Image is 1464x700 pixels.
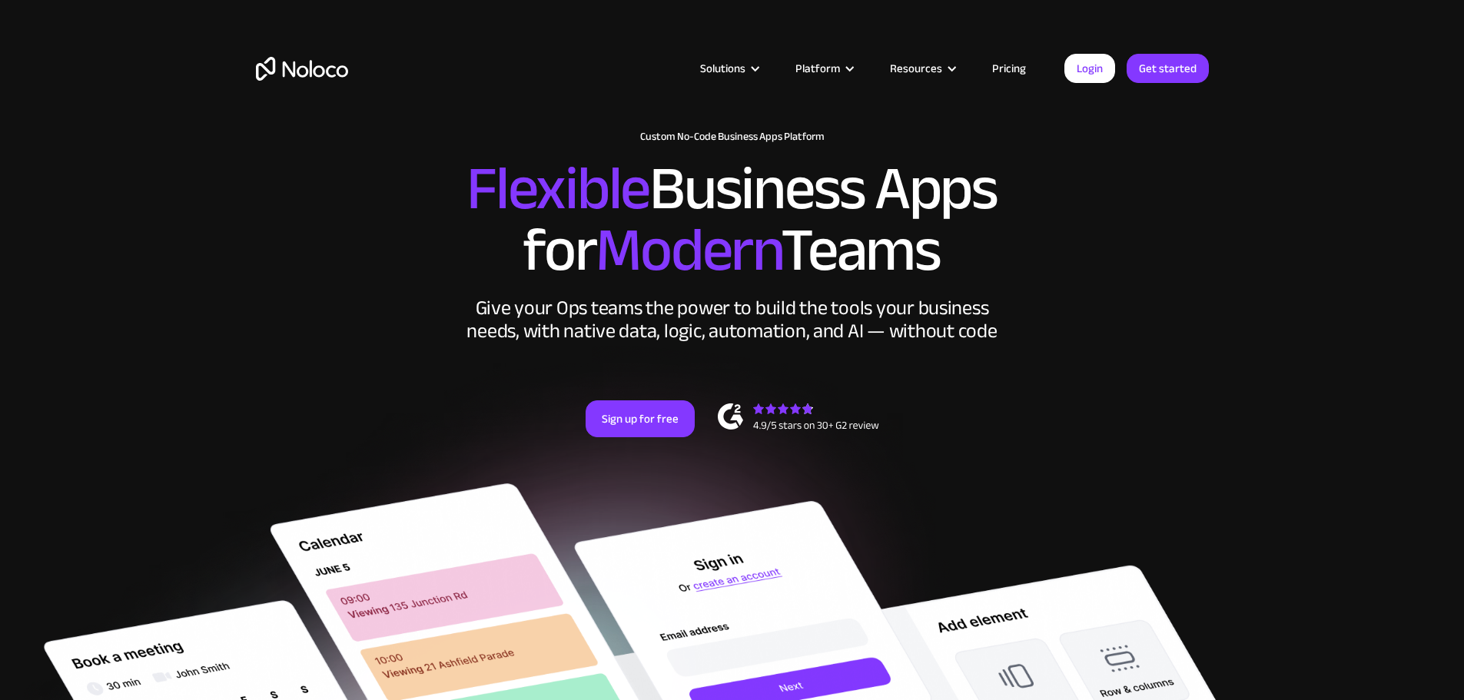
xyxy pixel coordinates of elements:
h2: Business Apps for Teams [256,158,1209,281]
a: Pricing [973,58,1045,78]
span: Modern [596,193,781,307]
span: Flexible [466,131,649,246]
a: Get started [1127,54,1209,83]
a: Login [1064,54,1115,83]
a: home [256,57,348,81]
div: Resources [890,58,942,78]
div: Platform [795,58,840,78]
div: Solutions [700,58,745,78]
a: Sign up for free [586,400,695,437]
div: Solutions [681,58,776,78]
div: Resources [871,58,973,78]
div: Give your Ops teams the power to build the tools your business needs, with native data, logic, au... [463,297,1001,343]
div: Platform [776,58,871,78]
